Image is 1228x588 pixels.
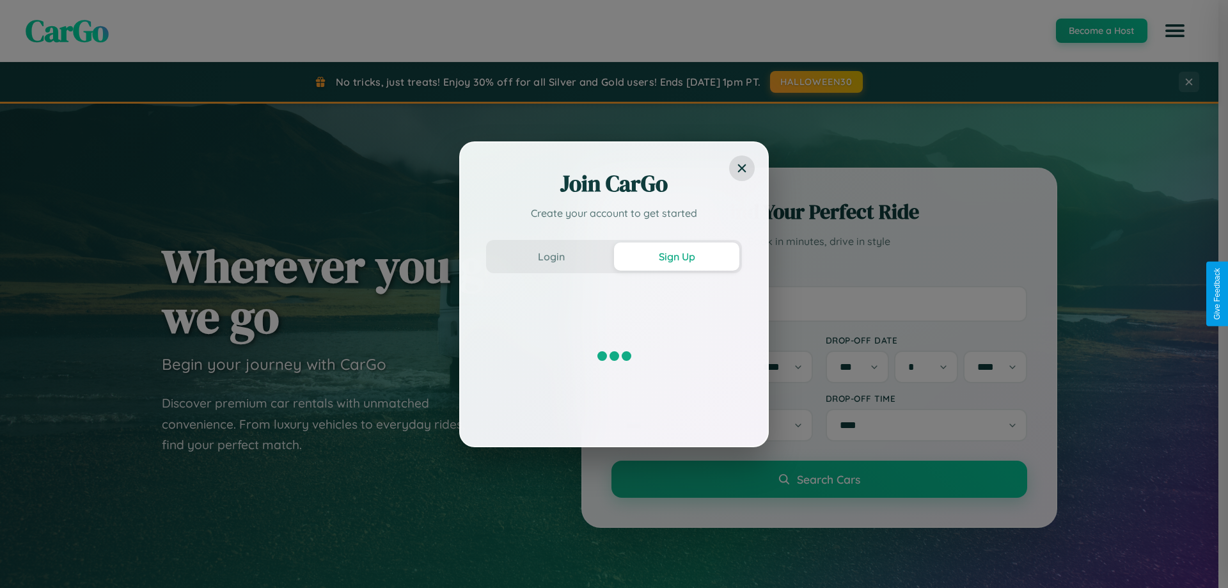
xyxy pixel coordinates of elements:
div: Give Feedback [1213,268,1222,320]
button: Sign Up [614,242,739,271]
h2: Join CarGo [486,168,742,199]
p: Create your account to get started [486,205,742,221]
button: Login [489,242,614,271]
iframe: Intercom live chat [13,544,43,575]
